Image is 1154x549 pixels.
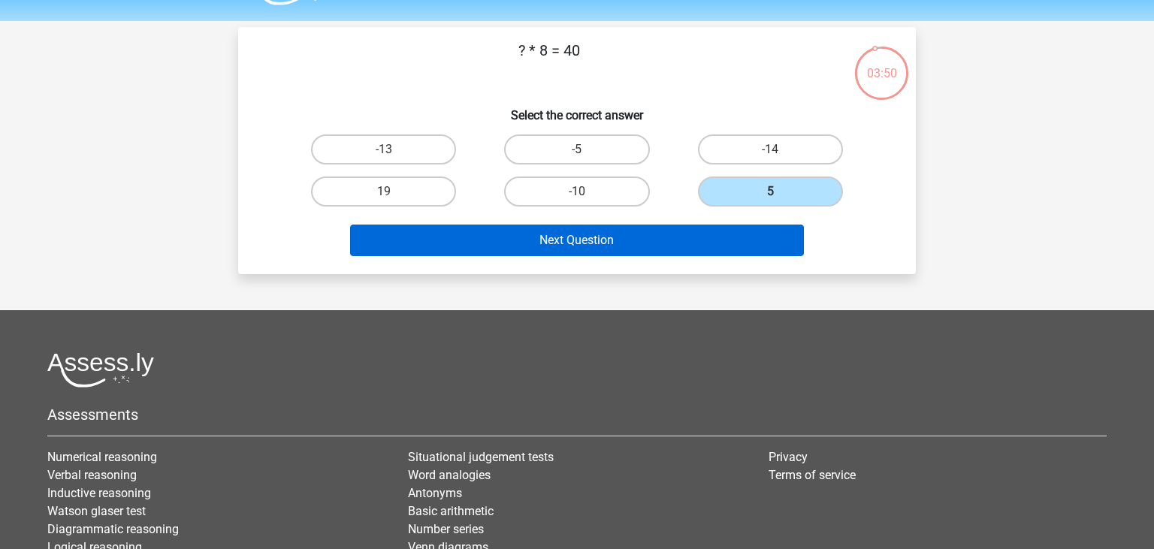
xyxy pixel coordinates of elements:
a: Terms of service [769,468,856,482]
a: Word analogies [408,468,491,482]
button: Next Question [350,225,805,256]
label: -13 [311,134,456,164]
a: Number series [408,522,484,536]
h5: Assessments [47,406,1107,424]
img: Assessly logo [47,352,154,388]
p: ? * 8 = 40 [262,39,835,84]
a: Privacy [769,450,808,464]
div: 03:50 [853,45,910,83]
label: -10 [504,176,649,207]
a: Diagrammatic reasoning [47,522,179,536]
a: Basic arithmetic [408,504,494,518]
a: Antonyms [408,486,462,500]
a: Inductive reasoning [47,486,151,500]
a: Situational judgement tests [408,450,554,464]
label: 5 [698,176,843,207]
label: 19 [311,176,456,207]
label: -14 [698,134,843,164]
label: -5 [504,134,649,164]
a: Watson glaser test [47,504,146,518]
a: Verbal reasoning [47,468,137,482]
h6: Select the correct answer [262,96,892,122]
a: Numerical reasoning [47,450,157,464]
